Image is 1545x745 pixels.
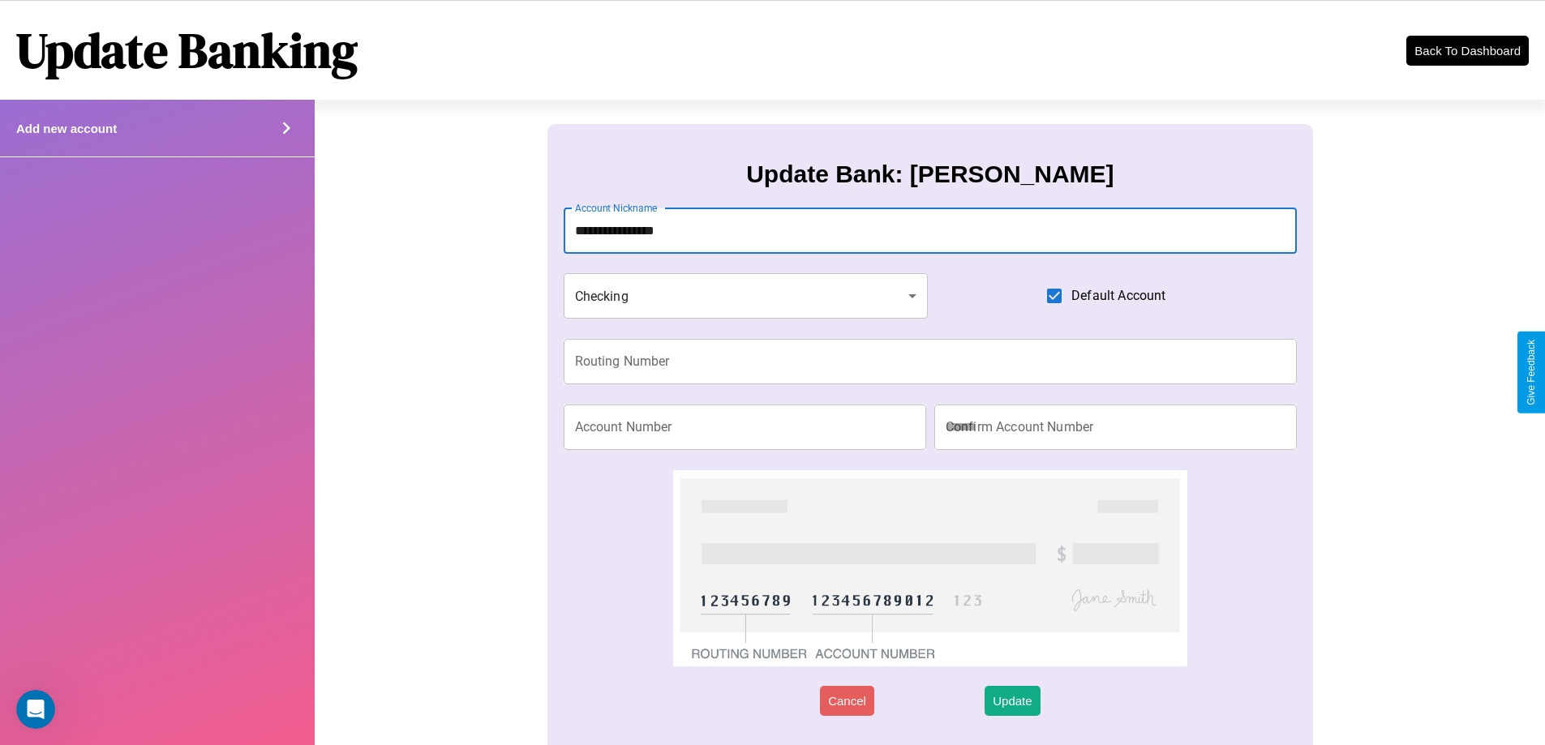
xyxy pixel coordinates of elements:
button: Update [985,686,1040,716]
iframe: Intercom live chat [16,690,55,729]
h1: Update Banking [16,17,358,83]
div: Give Feedback [1526,340,1537,405]
h4: Add new account [16,122,117,135]
span: Default Account [1071,286,1165,306]
div: Checking [564,273,929,319]
img: check [673,470,1187,666]
h3: Update Bank: [PERSON_NAME] [746,161,1114,188]
button: Back To Dashboard [1406,36,1529,66]
button: Cancel [820,686,874,716]
label: Account Nickname [575,201,658,215]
